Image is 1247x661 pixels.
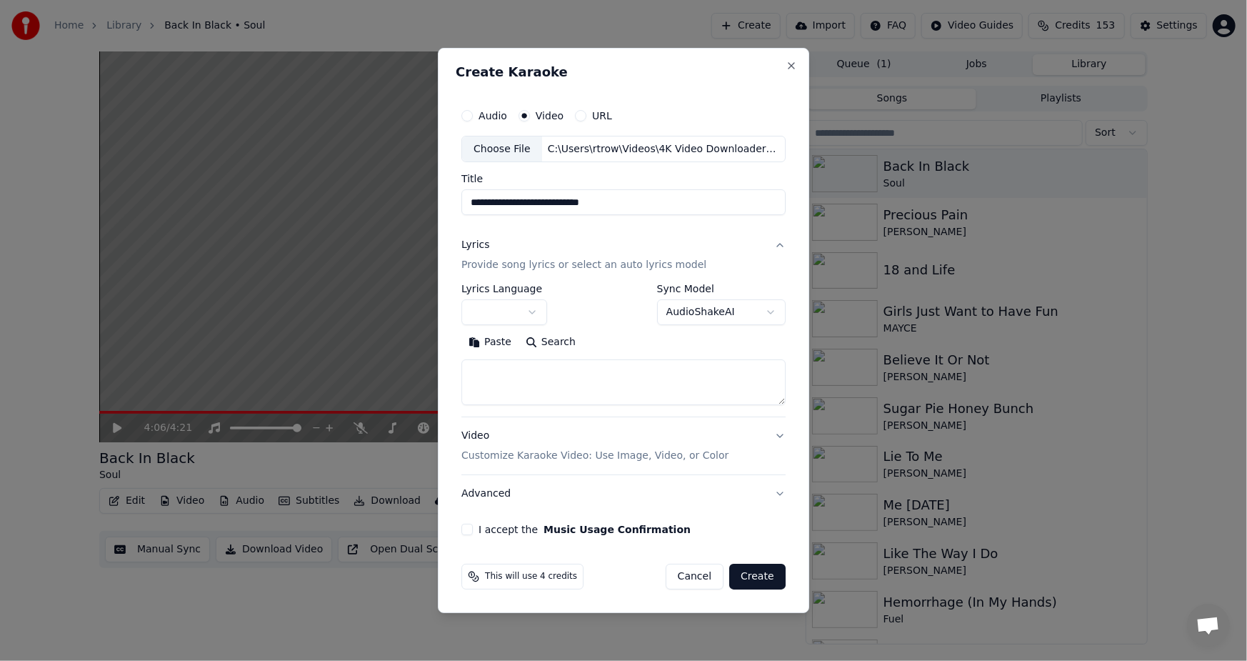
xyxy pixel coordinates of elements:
button: Search [519,332,583,354]
label: Video [536,111,564,121]
button: Paste [461,332,519,354]
label: Sync Model [657,284,786,294]
button: VideoCustomize Karaoke Video: Use Image, Video, or Color [461,418,786,475]
div: Choose File [462,136,542,162]
label: I accept the [479,525,691,535]
p: Provide song lyrics or select an auto lyrics model [461,259,706,273]
label: Title [461,174,786,184]
div: LyricsProvide song lyrics or select an auto lyrics model [461,284,786,417]
label: Audio [479,111,507,121]
span: This will use 4 credits [485,571,577,582]
button: I accept the [544,525,691,535]
button: Create [729,564,786,590]
label: URL [592,111,612,121]
button: Advanced [461,475,786,512]
button: Cancel [666,564,723,590]
button: LyricsProvide song lyrics or select an auto lyrics model [461,227,786,284]
div: Lyrics [461,239,489,253]
div: Video [461,429,728,464]
h2: Create Karaoke [456,66,791,79]
div: C:\Users\rtrow\Videos\4K Video Downloader+\[PERSON_NAME] ~ I Want You.mp4 [542,142,785,156]
p: Customize Karaoke Video: Use Image, Video, or Color [461,449,728,463]
label: Lyrics Language [461,284,547,294]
